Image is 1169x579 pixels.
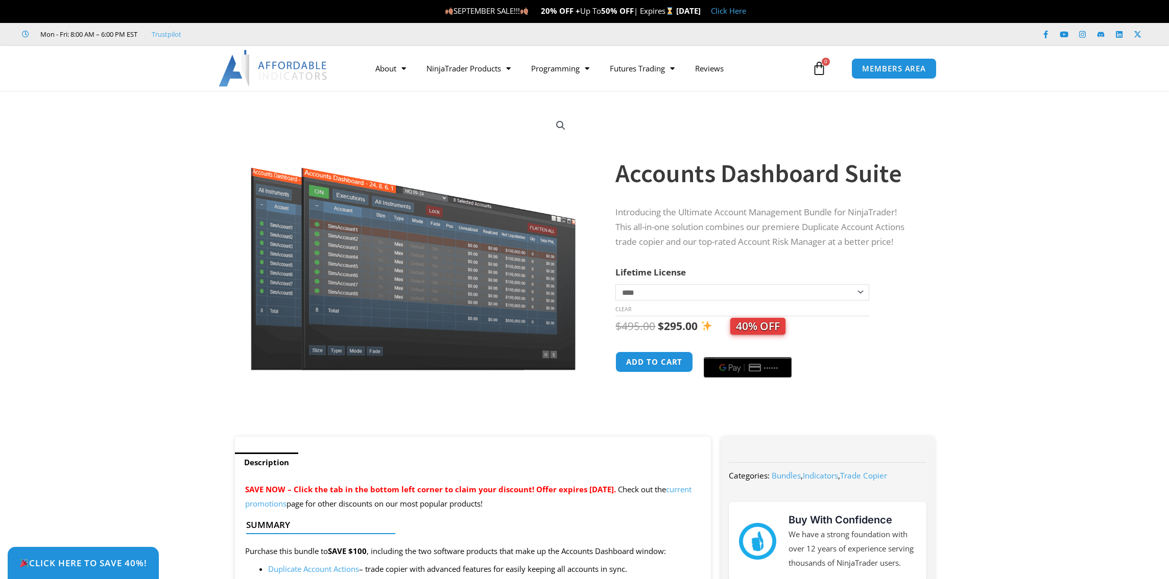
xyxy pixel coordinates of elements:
img: ⌛ [666,7,674,15]
strong: 50% OFF [601,6,634,16]
span: $ [658,319,664,333]
span: Categories: [729,470,770,481]
a: 🎉Click Here to save 40%! [8,547,159,579]
button: Buy with GPay [704,357,792,377]
a: Trustpilot [152,28,181,40]
img: ✨ [701,320,712,331]
a: About [365,57,416,80]
h3: Buy With Confidence [789,512,916,527]
h1: Accounts Dashboard Suite [615,156,914,191]
img: Screenshot 2024-08-26 155710eeeee [249,109,578,370]
button: Add to cart [615,351,693,372]
nav: Menu [365,57,809,80]
p: Introducing the Ultimate Account Management Bundle for NinjaTrader! This all-in-one solution comb... [615,205,914,249]
a: Programming [521,57,600,80]
p: We have a strong foundation with over 12 years of experience serving thousands of NinjaTrader users. [789,527,916,570]
text: •••••• [765,364,780,371]
a: Reviews [685,57,734,80]
a: 0 [797,54,842,83]
a: Trade Copier [840,470,887,481]
a: Bundles [772,470,801,481]
img: mark thumbs good 43913 | Affordable Indicators – NinjaTrader [739,523,776,560]
p: Purchase this bundle to , including the two software products that make up the Accounts Dashboard... [245,544,701,559]
bdi: 495.00 [615,319,655,333]
img: LogoAI | Affordable Indicators – NinjaTrader [219,50,328,87]
span: 0 [822,58,830,66]
strong: [DATE] [676,6,701,16]
p: Check out the page for other discounts on our most popular products! [245,483,701,511]
span: Click Here to save 40%! [19,559,147,567]
a: MEMBERS AREA [851,58,937,79]
span: SEPTEMBER SALE!!! Up To | Expires [445,6,676,16]
a: Clear options [615,306,631,313]
a: NinjaTrader Products [416,57,521,80]
a: Futures Trading [600,57,685,80]
a: Indicators [803,470,838,481]
span: Mon - Fri: 8:00 AM – 6:00 PM EST [38,28,137,40]
label: Lifetime License [615,266,686,278]
iframe: Secure payment input frame [702,350,794,351]
strong: 20% OFF + [541,6,580,16]
span: MEMBERS AREA [862,65,926,72]
img: 🍂 [445,7,453,15]
span: , , [772,470,887,481]
a: View full-screen image gallery [552,116,570,135]
a: Click Here [711,6,746,16]
span: SAVE NOW – Click the tab in the bottom left corner to claim your discount! Offer expires [DATE]. [245,484,616,494]
h4: Summary [246,520,692,530]
span: $ [615,319,622,333]
bdi: 295.00 [658,319,698,333]
img: 🎉 [20,559,29,567]
a: Description [235,452,298,472]
img: 🍂 [520,7,528,15]
span: 40% OFF [730,318,785,335]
